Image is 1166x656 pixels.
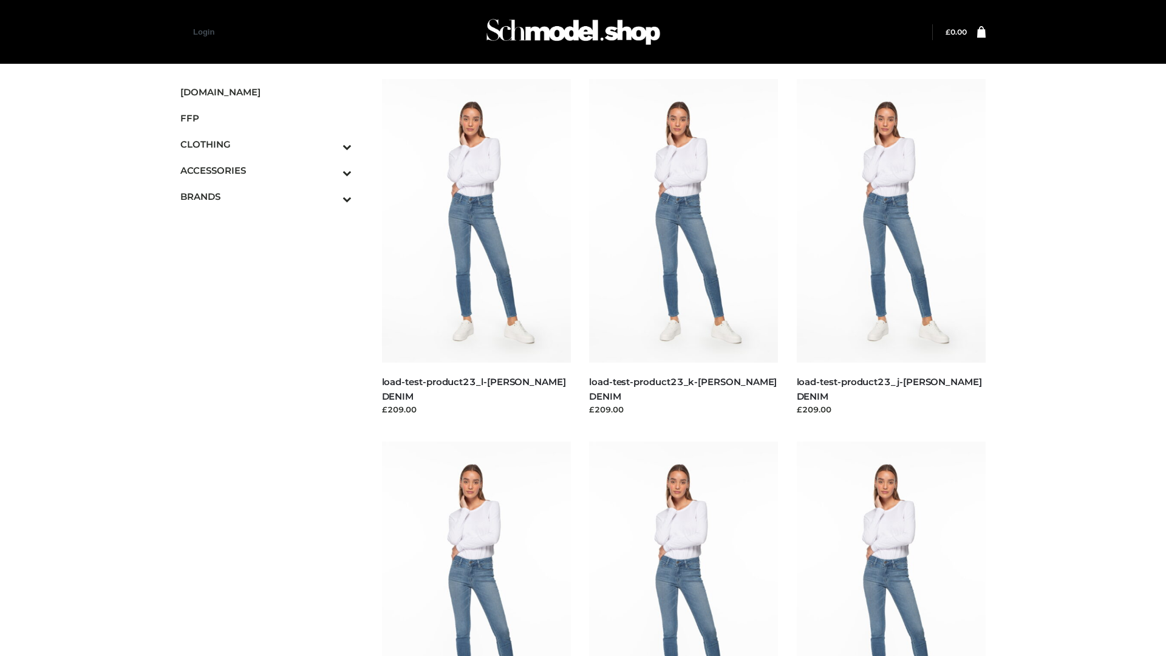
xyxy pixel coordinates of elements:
a: £0.00 [946,27,967,36]
a: ACCESSORIESToggle Submenu [180,157,352,183]
button: Toggle Submenu [309,183,352,210]
span: CLOTHING [180,137,352,151]
bdi: 0.00 [946,27,967,36]
span: FFP [180,111,352,125]
a: Login [193,27,214,36]
a: [DOMAIN_NAME] [180,79,352,105]
a: load-test-product23_j-[PERSON_NAME] DENIM [797,376,982,401]
a: CLOTHINGToggle Submenu [180,131,352,157]
a: FFP [180,105,352,131]
div: £209.00 [382,403,571,415]
button: Toggle Submenu [309,157,352,183]
img: Schmodel Admin 964 [482,8,664,56]
span: £ [946,27,950,36]
div: £209.00 [797,403,986,415]
span: ACCESSORIES [180,163,352,177]
a: load-test-product23_k-[PERSON_NAME] DENIM [589,376,777,401]
span: [DOMAIN_NAME] [180,85,352,99]
span: BRANDS [180,190,352,203]
button: Toggle Submenu [309,131,352,157]
a: load-test-product23_l-[PERSON_NAME] DENIM [382,376,566,401]
a: BRANDSToggle Submenu [180,183,352,210]
div: £209.00 [589,403,779,415]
